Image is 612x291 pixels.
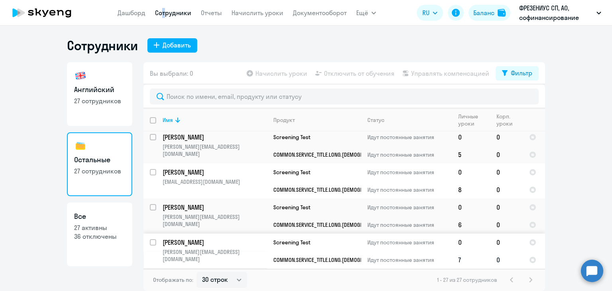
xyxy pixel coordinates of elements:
h3: Остальные [74,155,125,165]
button: Фильтр [496,66,539,81]
td: 8 [452,181,490,199]
p: Идут постоянные занятия [367,204,451,211]
div: Фильтр [511,68,532,78]
a: Дашборд [118,9,145,17]
p: Идут постоянные занятия [367,169,451,176]
button: RU [417,5,443,21]
td: 0 [452,234,490,251]
div: Личные уроки [458,113,490,127]
span: Вы выбрали: 0 [150,69,193,78]
td: 5 [452,146,490,163]
td: 6 [452,216,490,234]
p: [PERSON_NAME] [163,238,267,247]
td: 0 [490,163,523,181]
span: Screening Test [273,169,310,176]
p: [PERSON_NAME] [163,133,267,142]
img: balance [498,9,506,17]
p: Идут постоянные занятия [367,134,451,141]
p: 36 отключены [74,232,125,241]
p: Идут постоянные занятия [367,151,451,158]
p: [PERSON_NAME] [163,168,267,177]
p: [PERSON_NAME][EMAIL_ADDRESS][DOMAIN_NAME] [163,143,267,157]
span: Ещё [356,8,368,18]
img: others [74,140,87,152]
td: 0 [452,128,490,146]
td: 0 [490,216,523,234]
button: Балансbalance [469,5,510,21]
td: 0 [490,199,523,216]
h1: Сотрудники [67,37,138,53]
p: 27 активны [74,223,125,232]
p: Идут постоянные занятия [367,186,451,193]
p: [PERSON_NAME][EMAIL_ADDRESS][DOMAIN_NAME] [163,213,267,228]
button: ФРЕЗЕНИУС СП, АО, софинансирование [515,3,605,22]
span: COMMON.SERVICE_TITLE.LONG.[DEMOGRAPHIC_DATA] [273,186,392,193]
span: Screening Test [273,134,310,141]
div: Имя [163,116,267,124]
a: Остальные27 сотрудников [67,132,132,196]
p: Идут постоянные занятия [367,239,451,246]
td: 0 [490,146,523,163]
a: Английский27 сотрудников [67,62,132,126]
span: Screening Test [273,239,310,246]
button: Ещё [356,5,376,21]
h3: Английский [74,85,125,95]
a: Все27 активны36 отключены [67,203,132,266]
a: [PERSON_NAME][PERSON_NAME][EMAIL_ADDRESS][DOMAIN_NAME] [163,238,267,263]
p: Идут постоянные занятия [367,256,451,263]
td: 0 [490,128,523,146]
p: 27 сотрудников [74,96,125,105]
div: Продукт [273,116,295,124]
p: ФРЕЗЕНИУС СП, АО, софинансирование [519,3,593,22]
td: 0 [490,181,523,199]
a: Отчеты [201,9,222,17]
p: Идут постоянные занятия [367,221,451,228]
a: [PERSON_NAME][EMAIL_ADDRESS][DOMAIN_NAME] [163,168,267,185]
a: Документооборот [293,9,347,17]
a: [PERSON_NAME][PERSON_NAME][EMAIL_ADDRESS][DOMAIN_NAME] [163,203,267,228]
div: Имя [163,116,173,124]
span: COMMON.SERVICE_TITLE.LONG.[DEMOGRAPHIC_DATA] [273,151,392,158]
div: Баланс [473,8,494,18]
td: 0 [490,251,523,269]
p: [PERSON_NAME][EMAIL_ADDRESS][DOMAIN_NAME] [163,248,267,263]
span: Screening Test [273,204,310,211]
p: [EMAIL_ADDRESS][DOMAIN_NAME] [163,178,267,185]
p: 27 сотрудников [74,167,125,175]
p: [PERSON_NAME] [163,203,267,212]
h3: Все [74,211,125,222]
a: [PERSON_NAME][PERSON_NAME][EMAIL_ADDRESS][DOMAIN_NAME] [163,133,267,157]
div: Добавить [163,40,191,50]
a: Начислить уроки [231,9,283,17]
img: english [74,69,87,82]
td: 0 [490,234,523,251]
td: 7 [452,251,490,269]
span: COMMON.SERVICE_TITLE.LONG.[DEMOGRAPHIC_DATA] [273,256,392,263]
a: Сотрудники [155,9,191,17]
button: Добавить [147,38,197,53]
td: 0 [452,163,490,181]
span: RU [422,8,430,18]
span: 1 - 27 из 27 сотрудников [437,276,497,283]
input: Поиск по имени, email, продукту или статусу [150,88,539,104]
span: COMMON.SERVICE_TITLE.LONG.[DEMOGRAPHIC_DATA] [273,221,392,228]
div: Статус [367,116,384,124]
div: Корп. уроки [496,113,522,127]
span: Отображать по: [153,276,193,283]
td: 0 [452,199,490,216]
